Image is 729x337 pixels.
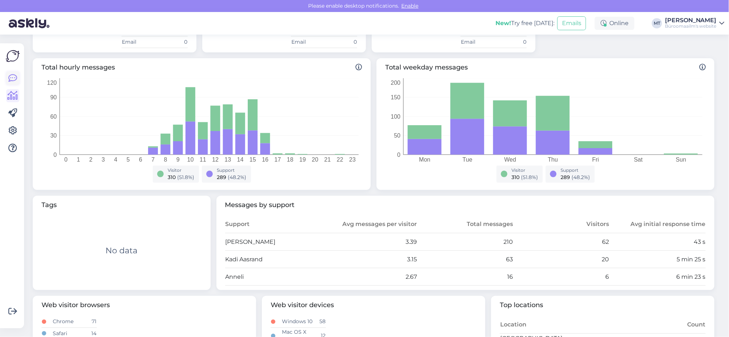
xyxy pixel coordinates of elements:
[512,174,520,181] span: 310
[676,156,686,163] tspan: Sun
[237,156,244,163] tspan: 14
[291,36,324,48] td: Email
[224,156,231,163] tspan: 13
[228,174,247,181] span: ( 48.2 %)
[176,156,180,163] tspan: 9
[164,156,167,163] tspan: 8
[225,251,321,268] td: Kadi Aasrand
[397,151,401,158] tspan: 0
[121,36,155,48] td: Email
[391,113,401,119] tspan: 100
[50,113,57,119] tspan: 60
[64,156,68,163] tspan: 0
[225,216,321,233] th: Support
[41,200,202,210] span: Tags
[610,216,706,233] th: Avg initial response time
[212,156,219,163] tspan: 12
[250,156,256,163] tspan: 15
[6,49,20,63] img: Askly Logo
[312,156,318,163] tspan: 20
[168,174,176,181] span: 310
[513,216,609,233] th: Visitors
[321,233,417,251] td: 3.39
[592,156,599,163] tspan: Fri
[665,23,717,29] div: Büroomaailm's website
[178,174,195,181] span: ( 51.8 %)
[274,156,281,163] tspan: 17
[139,156,142,163] tspan: 6
[225,233,321,251] td: [PERSON_NAME]
[417,233,513,251] td: 210
[41,63,362,72] span: Total hourly messages
[262,156,268,163] tspan: 16
[521,174,538,181] span: ( 51.8 %)
[337,156,343,163] tspan: 22
[513,233,609,251] td: 62
[512,167,538,174] div: Visitor
[665,17,717,23] div: [PERSON_NAME]
[282,316,315,328] td: Windows 10
[168,167,195,174] div: Visitor
[494,36,527,48] td: 0
[349,156,356,163] tspan: 23
[89,156,92,163] tspan: 2
[299,156,306,163] tspan: 19
[217,174,227,181] span: 289
[155,36,188,48] td: 0
[101,156,105,163] tspan: 3
[495,20,511,27] b: New!
[127,156,130,163] tspan: 5
[417,251,513,268] td: 63
[271,300,477,310] span: Web visitor devices
[500,316,603,333] th: Location
[321,268,417,286] td: 2.67
[225,200,706,210] span: Messages by support
[504,156,516,163] tspan: Wed
[561,174,570,181] span: 289
[50,94,57,100] tspan: 90
[394,132,401,139] tspan: 50
[86,316,97,328] td: 71
[47,79,57,86] tspan: 120
[53,151,57,158] tspan: 0
[561,167,590,174] div: Support
[513,251,609,268] td: 20
[324,156,331,163] tspan: 21
[391,94,401,100] tspan: 150
[417,268,513,286] td: 16
[315,316,326,328] td: 58
[385,63,706,72] span: Total weekday messages
[105,245,138,257] div: No data
[665,17,725,29] a: [PERSON_NAME]Büroomaailm's website
[225,268,321,286] td: Anneli
[634,156,643,163] tspan: Sat
[321,251,417,268] td: 3.15
[652,18,662,28] div: MT
[572,174,590,181] span: ( 48.2 %)
[187,156,194,163] tspan: 10
[52,316,85,328] td: Chrome
[603,316,706,333] th: Count
[595,17,634,30] div: Online
[417,216,513,233] th: Total messages
[610,268,706,286] td: 6 min 23 s
[114,156,117,163] tspan: 4
[399,3,421,9] span: Enable
[324,36,357,48] td: 0
[50,132,57,139] tspan: 30
[321,216,417,233] th: Avg messages per visitor
[77,156,80,163] tspan: 1
[287,156,294,163] tspan: 18
[495,19,554,28] div: Try free [DATE]:
[461,36,494,48] td: Email
[513,268,609,286] td: 6
[557,16,586,30] button: Emails
[41,300,247,310] span: Web visitor browsers
[610,233,706,251] td: 43 s
[391,79,401,86] tspan: 200
[151,156,155,163] tspan: 7
[548,156,558,163] tspan: Thu
[610,251,706,268] td: 5 min 25 s
[463,156,473,163] tspan: Tue
[500,300,706,310] span: Top locations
